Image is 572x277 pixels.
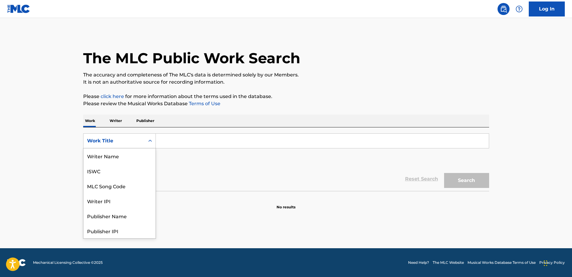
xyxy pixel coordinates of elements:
p: Publisher [135,115,156,127]
a: Musical Works Database Terms of Use [468,260,536,265]
img: MLC Logo [7,4,30,13]
h1: The MLC Public Work Search [83,49,300,67]
div: Writer IPI [83,193,156,208]
div: Writer Name [83,148,156,163]
a: Log In [529,1,565,16]
div: Drag [544,254,547,272]
a: Terms of Use [188,101,220,106]
img: search [500,5,507,13]
p: No results [277,197,295,210]
iframe: Chat Widget [542,248,572,277]
p: Please review the Musical Works Database [83,100,489,107]
form: Search Form [83,133,489,191]
div: MLC Song Code [83,178,156,193]
div: Help [513,3,525,15]
div: ISWC [83,163,156,178]
a: Need Help? [408,260,429,265]
a: The MLC Website [433,260,464,265]
div: Publisher Name [83,208,156,223]
p: Work [83,115,97,127]
div: Publisher IPI [83,223,156,238]
a: Public Search [498,3,510,15]
img: help [516,5,523,13]
p: Writer [108,115,124,127]
p: Please for more information about the terms used in the database. [83,93,489,100]
p: It is not an authoritative source for recording information. [83,79,489,86]
a: click here [101,94,124,99]
div: Work Title [87,137,141,144]
p: The accuracy and completeness of The MLC's data is determined solely by our Members. [83,71,489,79]
img: logo [7,259,26,266]
span: Mechanical Licensing Collective © 2025 [33,260,103,265]
a: Privacy Policy [539,260,565,265]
